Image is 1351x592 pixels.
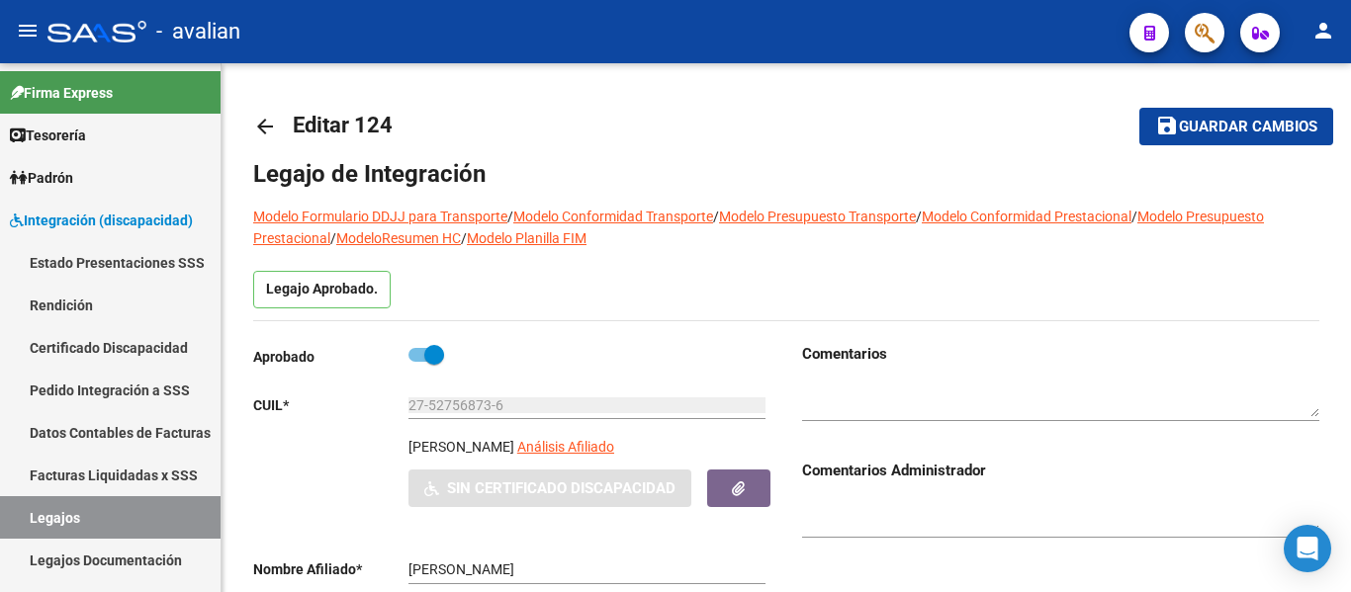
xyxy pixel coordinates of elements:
[1179,119,1317,136] span: Guardar cambios
[253,346,408,368] p: Aprobado
[467,230,586,246] a: Modelo Planilla FIM
[253,558,408,580] p: Nombre Afiliado
[293,113,393,137] span: Editar 124
[10,82,113,104] span: Firma Express
[802,343,1319,365] h3: Comentarios
[10,167,73,189] span: Padrón
[16,19,40,42] mat-icon: menu
[253,394,408,416] p: CUIL
[1311,19,1335,42] mat-icon: person
[408,469,691,506] button: Sin Certificado Discapacidad
[719,209,916,224] a: Modelo Presupuesto Transporte
[802,460,1319,481] h3: Comentarios Administrador
[253,158,1319,190] h1: Legajo de Integración
[517,439,614,455] span: Análisis Afiliado
[922,209,1131,224] a: Modelo Conformidad Prestacional
[1155,114,1179,137] mat-icon: save
[447,480,675,498] span: Sin Certificado Discapacidad
[408,436,514,458] p: [PERSON_NAME]
[253,209,507,224] a: Modelo Formulario DDJJ para Transporte
[336,230,461,246] a: ModeloResumen HC
[1139,108,1333,144] button: Guardar cambios
[253,271,391,308] p: Legajo Aprobado.
[513,209,713,224] a: Modelo Conformidad Transporte
[1284,525,1331,572] div: Open Intercom Messenger
[10,210,193,231] span: Integración (discapacidad)
[156,10,240,53] span: - avalian
[253,115,277,138] mat-icon: arrow_back
[10,125,86,146] span: Tesorería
